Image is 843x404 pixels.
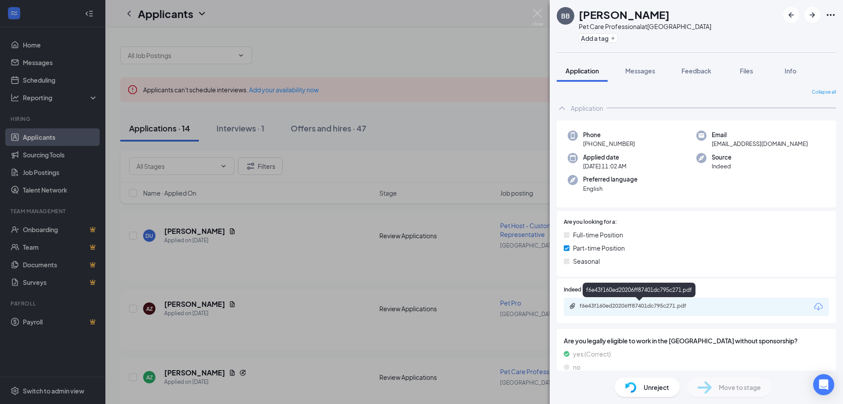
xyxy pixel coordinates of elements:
[564,286,602,294] span: Indeed Resume
[786,10,796,20] svg: ArrowLeftNew
[579,7,670,22] h1: [PERSON_NAME]
[644,382,669,392] span: Unreject
[561,11,570,20] div: BB
[807,10,818,20] svg: ArrowRight
[812,89,836,96] span: Collapse all
[557,103,567,113] svg: ChevronUp
[579,33,618,43] button: PlusAdd a tag
[573,362,580,372] span: no
[625,67,655,75] span: Messages
[579,22,711,31] div: Pet Care Professional at [GEOGRAPHIC_DATA]
[573,230,623,240] span: Full-time Position
[564,336,829,346] span: Are you legally eligible to work in the [GEOGRAPHIC_DATA] without sponsorship?
[719,382,761,392] span: Move to stage
[785,67,796,75] span: Info
[783,7,799,23] button: ArrowLeftNew
[573,243,625,253] span: Part-time Position
[569,302,576,309] svg: Paperclip
[583,162,627,171] span: [DATE] 11:02 AM
[825,10,836,20] svg: Ellipses
[712,139,808,148] span: [EMAIL_ADDRESS][DOMAIN_NAME]
[583,184,638,193] span: English
[740,67,753,75] span: Files
[573,256,600,266] span: Seasonal
[583,175,638,184] span: Preferred language
[583,283,695,297] div: f6e43f160ed20206ff87401dc795c271.pdf
[712,153,731,162] span: Source
[571,104,603,113] div: Application
[569,302,711,311] a: Paperclipf6e43f160ed20206ff87401dc795c271.pdf
[580,302,702,309] div: f6e43f160ed20206ff87401dc795c271.pdf
[583,139,635,148] span: [PHONE_NUMBER]
[813,374,834,395] div: Open Intercom Messenger
[564,218,617,226] span: Are you looking for a:
[804,7,820,23] button: ArrowRight
[712,162,731,171] span: Indeed
[583,153,627,162] span: Applied date
[573,349,611,359] span: yes (Correct)
[681,67,711,75] span: Feedback
[813,302,824,312] svg: Download
[566,67,599,75] span: Application
[610,36,616,41] svg: Plus
[583,131,635,139] span: Phone
[712,131,808,139] span: Email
